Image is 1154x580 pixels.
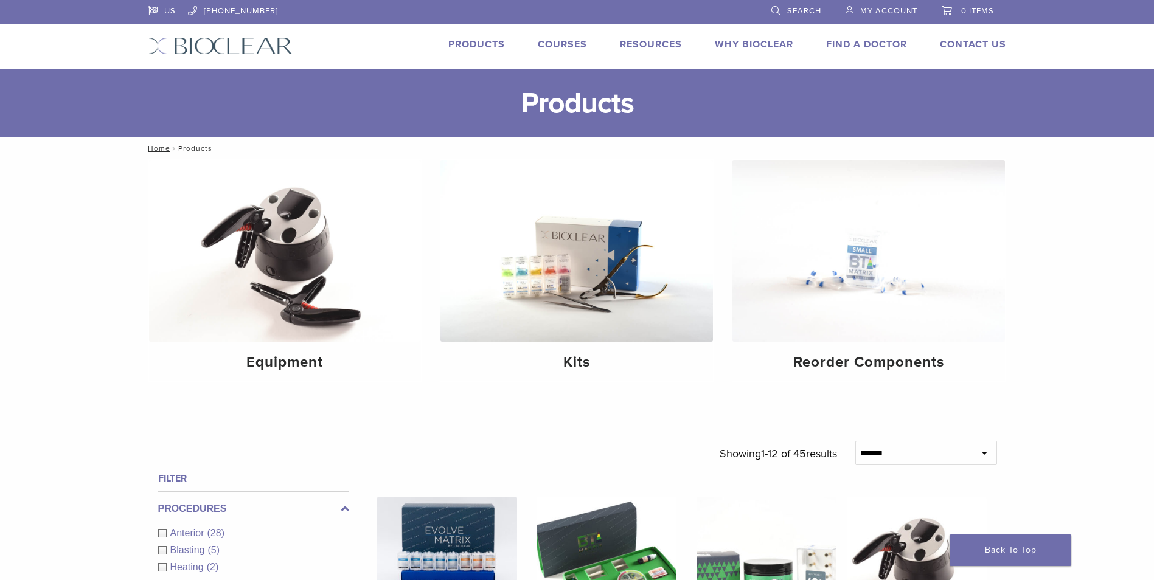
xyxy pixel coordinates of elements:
span: Anterior [170,528,207,538]
a: Why Bioclear [715,38,793,50]
span: 0 items [961,6,994,16]
span: / [170,145,178,151]
span: 1-12 of 45 [761,447,806,460]
img: Reorder Components [732,160,1005,342]
h4: Equipment [159,351,412,373]
a: Equipment [149,160,422,381]
label: Procedures [158,502,349,516]
a: Courses [538,38,587,50]
h4: Kits [450,351,703,373]
h4: Filter [158,471,349,486]
a: Kits [440,160,713,381]
span: My Account [860,6,917,16]
img: Equipment [149,160,422,342]
a: Reorder Components [732,160,1005,381]
img: Bioclear [148,37,293,55]
a: Resources [620,38,682,50]
img: Kits [440,160,713,342]
a: Products [448,38,505,50]
a: Home [144,144,170,153]
p: Showing results [720,441,837,466]
span: (5) [207,545,220,555]
span: (28) [207,528,224,538]
span: Search [787,6,821,16]
h4: Reorder Components [742,351,995,373]
a: Find A Doctor [826,38,907,50]
a: Back To Top [950,534,1071,566]
nav: Products [139,137,1015,159]
span: Blasting [170,545,208,555]
span: Heating [170,562,207,572]
span: (2) [207,562,219,572]
a: Contact Us [940,38,1006,50]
